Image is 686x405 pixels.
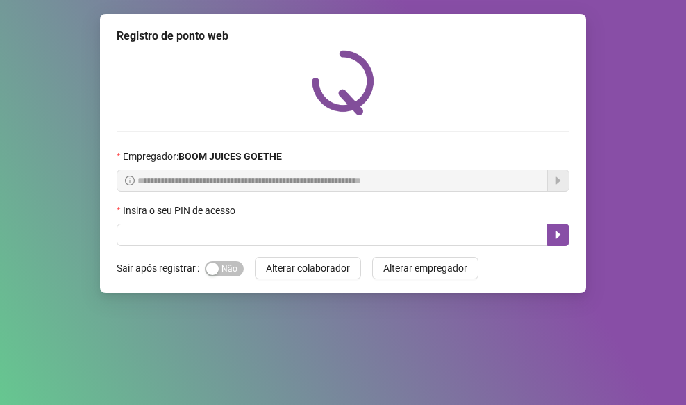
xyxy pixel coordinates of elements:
[553,229,564,240] span: caret-right
[117,28,569,44] div: Registro de ponto web
[383,261,467,276] span: Alterar empregador
[117,203,244,218] label: Insira o seu PIN de acesso
[123,149,282,164] span: Empregador :
[266,261,350,276] span: Alterar colaborador
[372,257,478,279] button: Alterar empregador
[255,257,361,279] button: Alterar colaborador
[312,50,374,115] img: QRPoint
[178,151,282,162] strong: BOOM JUICES GOETHE
[125,176,135,185] span: info-circle
[117,257,205,279] label: Sair após registrar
